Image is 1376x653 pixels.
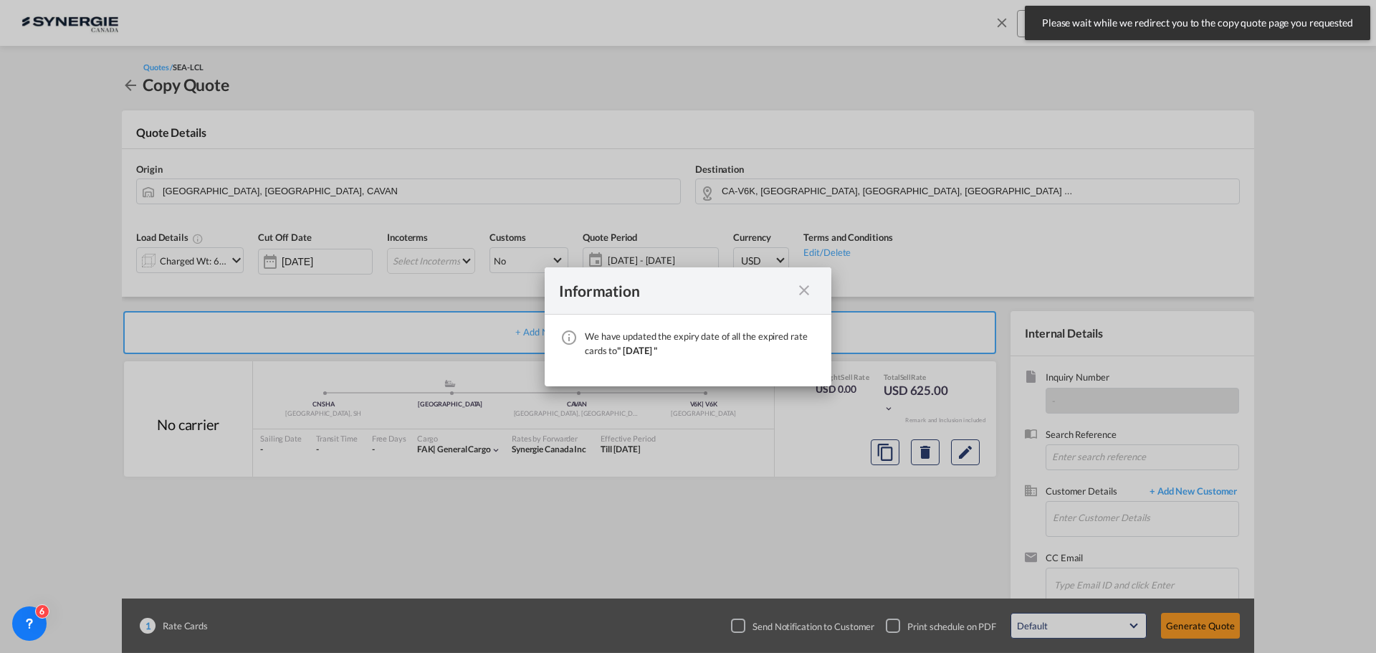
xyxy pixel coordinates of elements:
[795,282,813,299] md-icon: icon-close fg-AAA8AD cursor
[1038,16,1357,30] span: Please wait while we redirect you to the copy quote page you requested
[617,345,657,356] span: " [DATE] "
[560,329,578,346] md-icon: icon-information-outline
[585,329,817,358] div: We have updated the expiry date of all the expired rate cards to
[545,267,831,386] md-dialog: We have ...
[559,282,791,300] div: Information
